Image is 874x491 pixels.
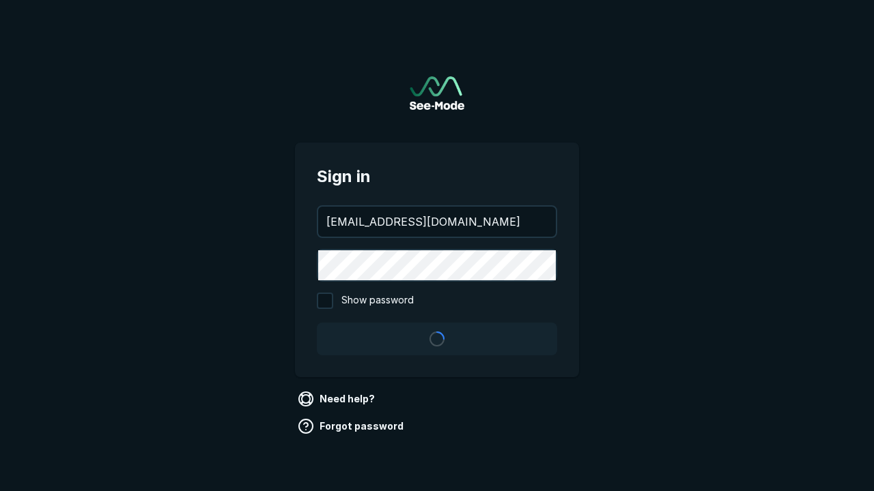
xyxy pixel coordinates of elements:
input: your@email.com [318,207,556,237]
span: Sign in [317,164,557,189]
a: Forgot password [295,415,409,437]
img: See-Mode Logo [410,76,464,110]
span: Show password [341,293,414,309]
a: Go to sign in [410,76,464,110]
a: Need help? [295,388,380,410]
